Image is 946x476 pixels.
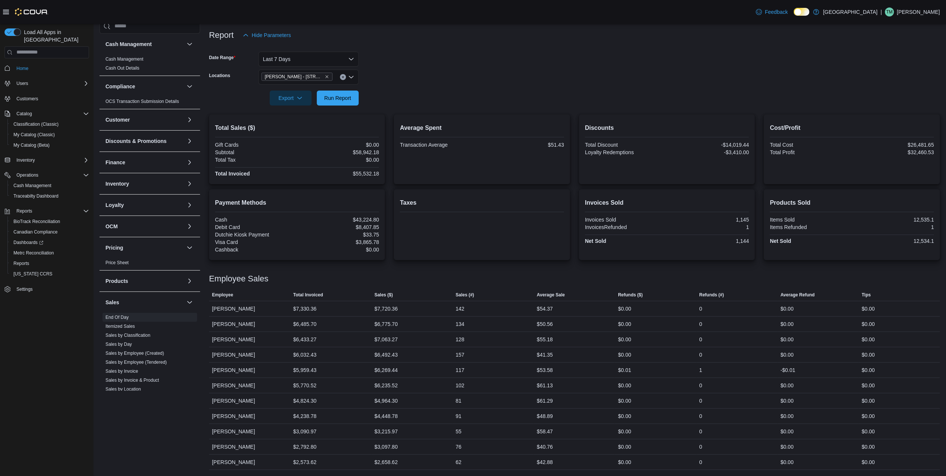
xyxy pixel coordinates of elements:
button: Sales [105,299,184,306]
button: Inventory [13,156,38,165]
a: Metrc Reconciliation [10,248,57,257]
a: Dashboards [7,237,92,248]
span: Customers [13,94,89,103]
a: Customers [13,94,41,103]
a: My Catalog (Beta) [10,141,53,150]
button: Catalog [13,109,35,118]
div: $0.00 [299,142,379,148]
div: Total Profit [770,149,850,155]
div: $55,532.18 [299,171,379,177]
div: $0.00 [781,304,794,313]
div: $41.35 [537,350,553,359]
span: Sales ($) [374,292,393,298]
span: Employee [212,292,233,298]
div: [PERSON_NAME] [209,301,290,316]
button: Pricing [185,243,194,252]
button: Products [105,277,184,285]
button: Users [13,79,31,88]
div: Pricing [100,258,200,270]
div: $3,090.97 [293,427,316,436]
span: Operations [16,172,39,178]
div: 102 [456,381,464,390]
div: $5,770.52 [293,381,316,390]
div: $0.00 [618,350,631,359]
button: Cash Management [185,40,194,49]
span: TM [886,7,893,16]
a: Cash Out Details [105,65,140,71]
button: BioTrack Reconciliation [7,216,92,227]
a: Cash Management [105,57,143,62]
button: Discounts & Promotions [185,137,194,146]
span: Dashboards [13,239,43,245]
button: Sales [185,298,194,307]
span: Classification (Classic) [13,121,59,127]
button: Pricing [105,244,184,251]
button: My Catalog (Beta) [7,140,92,150]
button: Last 7 Days [258,52,359,67]
div: [PERSON_NAME] [209,317,290,332]
div: Tre Mace [885,7,894,16]
a: Sales by Employee (Created) [105,351,164,356]
div: $54.37 [537,304,553,313]
span: Refunds ($) [618,292,643,298]
div: $6,269.44 [374,366,398,375]
div: 0 [699,412,702,421]
span: Catalog [16,111,32,117]
h3: Products [105,277,128,285]
div: 1 [668,224,749,230]
span: Reports [13,260,29,266]
button: Inventory [185,179,194,188]
span: Canadian Compliance [13,229,58,235]
div: $50.56 [537,320,553,329]
p: [GEOGRAPHIC_DATA] [823,7,878,16]
span: Price Sheet [105,260,129,266]
button: Compliance [105,83,184,90]
div: 0 [699,350,702,359]
span: Export [274,91,307,106]
span: Dashboards [10,238,89,247]
div: $53.58 [537,366,553,375]
label: Date Range [209,55,236,61]
span: Sales by Day [105,341,132,347]
img: Cova [15,8,48,16]
div: [PERSON_NAME] [209,409,290,424]
p: | [881,7,882,16]
a: Classification (Classic) [10,120,62,129]
div: $43,224.80 [299,217,379,223]
h2: Payment Methods [215,198,379,207]
span: Tips [862,292,871,298]
span: My Catalog (Beta) [13,142,50,148]
button: Export [270,91,312,106]
div: -$14,019.44 [668,142,749,148]
div: -$0.01 [781,366,796,375]
div: $6,032.43 [293,350,316,359]
div: [PERSON_NAME] [209,363,290,378]
span: Users [13,79,89,88]
button: Reports [13,207,35,216]
div: $4,964.30 [374,396,398,405]
div: $6,433.27 [293,335,316,344]
button: Inventory [105,180,184,187]
div: Cashback [215,247,296,253]
span: Sales by Invoice [105,368,138,374]
button: [US_STATE] CCRS [7,269,92,279]
span: Total Invoiced [293,292,323,298]
h3: Pricing [105,244,123,251]
div: $0.00 [299,157,379,163]
span: Sales (#) [456,292,474,298]
div: $4,448.78 [374,412,398,421]
div: Subtotal [215,149,296,155]
div: Total Cost [770,142,850,148]
a: Sales by Day [105,342,132,347]
h3: Inventory [105,180,129,187]
a: OCS Transaction Submission Details [105,99,179,104]
button: Operations [1,170,92,180]
div: 128 [456,335,464,344]
div: [PERSON_NAME] [209,424,290,439]
h3: Compliance [105,83,135,90]
div: $0.01 [618,366,631,375]
span: Home [16,65,28,71]
div: 157 [456,350,464,359]
div: 55 [456,427,462,436]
